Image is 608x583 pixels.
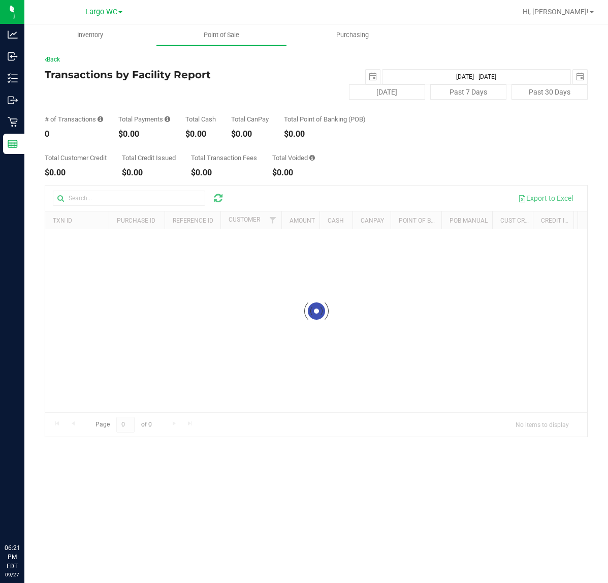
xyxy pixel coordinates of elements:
div: Total Payments [118,116,170,122]
div: $0.00 [45,169,107,177]
i: Count of all successful payment transactions, possibly including voids, refunds, and cash-back fr... [98,116,103,122]
div: Total Point of Banking (POB) [284,116,366,122]
inline-svg: Retail [8,117,18,127]
div: # of Transactions [45,116,103,122]
div: Total Voided [272,155,315,161]
button: Past 7 Days [430,84,506,100]
inline-svg: Inventory [8,73,18,83]
div: Total CanPay [231,116,269,122]
inline-svg: Reports [8,139,18,149]
p: 09/27 [5,571,20,578]
p: 06:21 PM EDT [5,543,20,571]
i: Sum of all successful, non-voided payment transaction amounts, excluding tips and transaction fees. [165,116,170,122]
span: select [573,70,587,84]
div: $0.00 [118,130,170,138]
span: select [366,70,380,84]
a: Back [45,56,60,63]
h4: Transactions by Facility Report [45,69,226,80]
div: $0.00 [284,130,366,138]
inline-svg: Outbound [8,95,18,105]
i: Sum of all voided payment transaction amounts, excluding tips and transaction fees. [309,155,315,161]
inline-svg: Analytics [8,29,18,40]
span: Hi, [PERSON_NAME]! [523,8,589,16]
div: Total Cash [185,116,216,122]
button: [DATE] [349,84,425,100]
div: Total Transaction Fees [191,155,257,161]
span: Purchasing [323,30,382,40]
div: Total Customer Credit [45,155,107,161]
div: Total Credit Issued [122,155,176,161]
inline-svg: Inbound [8,51,18,62]
button: Past 30 Days [511,84,588,100]
div: $0.00 [231,130,269,138]
span: Point of Sale [190,30,253,40]
a: Purchasing [287,24,419,46]
div: $0.00 [122,169,176,177]
div: $0.00 [191,169,257,177]
div: $0.00 [272,169,315,177]
span: Largo WC [85,8,117,16]
a: Point of Sale [156,24,287,46]
a: Inventory [24,24,156,46]
span: Inventory [63,30,117,40]
div: $0.00 [185,130,216,138]
div: 0 [45,130,103,138]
